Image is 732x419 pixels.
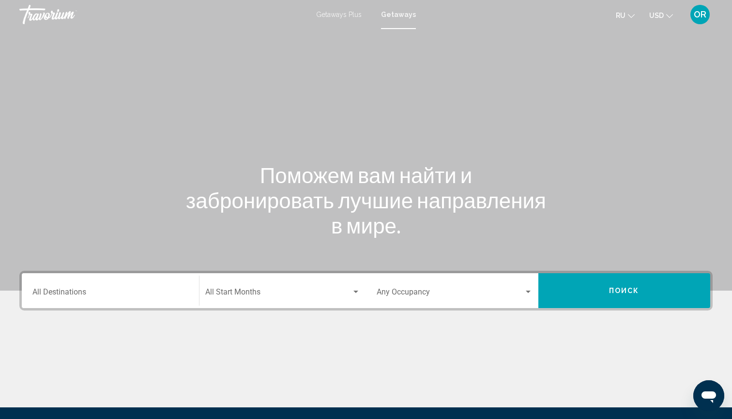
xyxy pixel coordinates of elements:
[184,162,548,238] h1: Поможем вам найти и забронировать лучшие направления в мире.
[693,380,724,411] iframe: Кнопка для запуску вікна повідомлень
[616,8,635,22] button: Change language
[538,273,711,308] button: Поиск
[22,273,710,308] div: Search widget
[694,10,706,19] span: OR
[316,11,362,18] a: Getaways Plus
[381,11,416,18] a: Getaways
[649,12,664,19] span: USD
[19,5,306,24] a: Travorium
[687,4,713,25] button: User Menu
[616,12,625,19] span: ru
[649,8,673,22] button: Change currency
[609,287,640,295] span: Поиск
